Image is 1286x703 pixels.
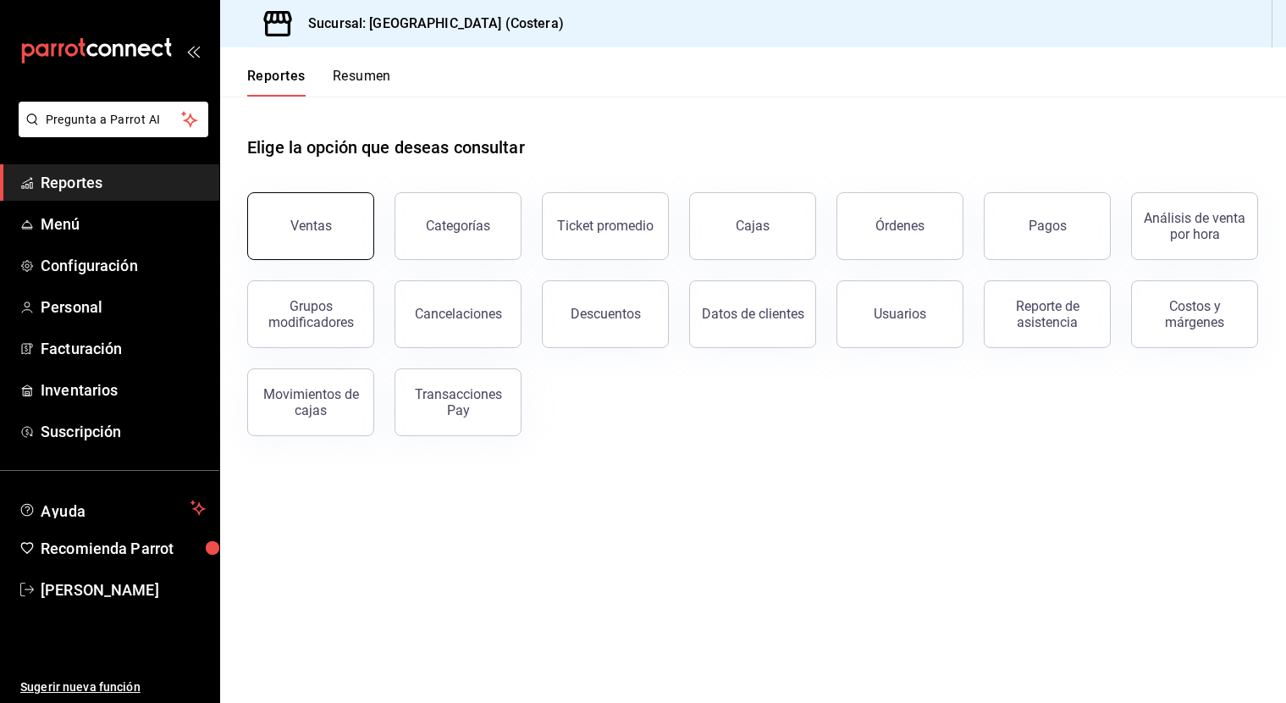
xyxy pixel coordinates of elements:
[247,192,374,260] button: Ventas
[46,111,182,129] span: Pregunta a Parrot AI
[247,368,374,436] button: Movimientos de cajas
[20,678,206,696] span: Sugerir nueva función
[1142,210,1247,242] div: Análisis de venta por hora
[41,379,206,401] span: Inventarios
[426,218,490,234] div: Categorías
[41,420,206,443] span: Suscripción
[41,296,206,318] span: Personal
[41,337,206,360] span: Facturación
[736,218,770,234] div: Cajas
[333,68,391,97] button: Resumen
[41,578,206,601] span: [PERSON_NAME]
[290,218,332,234] div: Ventas
[247,68,306,97] button: Reportes
[836,280,963,348] button: Usuarios
[875,218,924,234] div: Órdenes
[1142,298,1247,330] div: Costos y márgenes
[41,498,184,518] span: Ayuda
[995,298,1100,330] div: Reporte de asistencia
[247,68,391,97] div: navigation tabs
[258,386,363,418] div: Movimientos de cajas
[295,14,564,34] h3: Sucursal: [GEOGRAPHIC_DATA] (Costera)
[542,280,669,348] button: Descuentos
[19,102,208,137] button: Pregunta a Parrot AI
[41,171,206,194] span: Reportes
[984,192,1111,260] button: Pagos
[41,254,206,277] span: Configuración
[247,135,525,160] h1: Elige la opción que deseas consultar
[689,192,816,260] button: Cajas
[689,280,816,348] button: Datos de clientes
[12,123,208,141] a: Pregunta a Parrot AI
[395,280,522,348] button: Cancelaciones
[186,44,200,58] button: open_drawer_menu
[984,280,1111,348] button: Reporte de asistencia
[41,537,206,560] span: Recomienda Parrot
[702,306,804,322] div: Datos de clientes
[41,213,206,235] span: Menú
[395,368,522,436] button: Transacciones Pay
[406,386,511,418] div: Transacciones Pay
[247,280,374,348] button: Grupos modificadores
[415,306,502,322] div: Cancelaciones
[542,192,669,260] button: Ticket promedio
[874,306,926,322] div: Usuarios
[1029,218,1067,234] div: Pagos
[395,192,522,260] button: Categorías
[1131,192,1258,260] button: Análisis de venta por hora
[836,192,963,260] button: Órdenes
[258,298,363,330] div: Grupos modificadores
[571,306,641,322] div: Descuentos
[557,218,654,234] div: Ticket promedio
[1131,280,1258,348] button: Costos y márgenes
